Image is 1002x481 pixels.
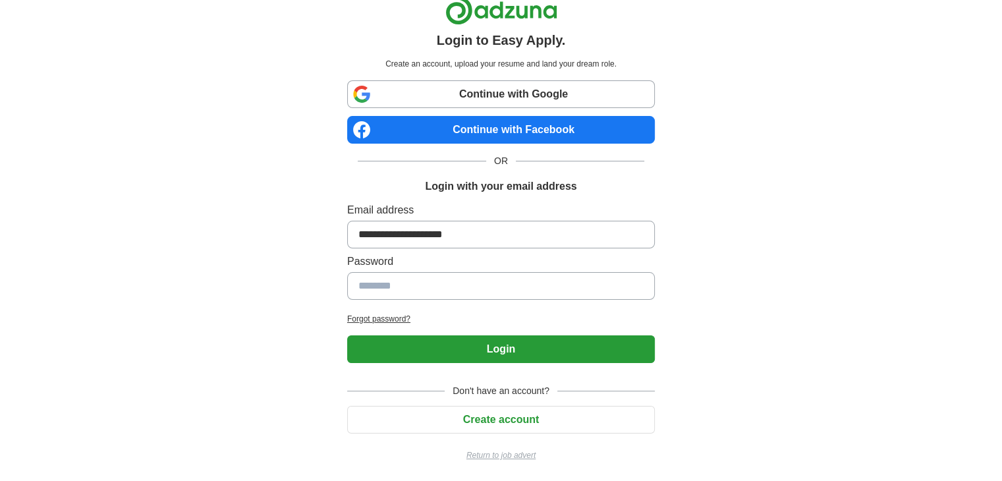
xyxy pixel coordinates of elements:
a: Create account [347,414,655,425]
h1: Login with your email address [425,179,576,194]
h1: Login to Easy Apply. [437,30,566,50]
a: Return to job advert [347,449,655,461]
button: Create account [347,406,655,434]
span: Don't have an account? [445,384,557,398]
label: Password [347,254,655,269]
button: Login [347,335,655,363]
a: Continue with Google [347,80,655,108]
p: Create an account, upload your resume and land your dream role. [350,58,652,70]
span: OR [486,154,516,168]
a: Forgot password? [347,313,655,325]
label: Email address [347,202,655,218]
a: Continue with Facebook [347,116,655,144]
